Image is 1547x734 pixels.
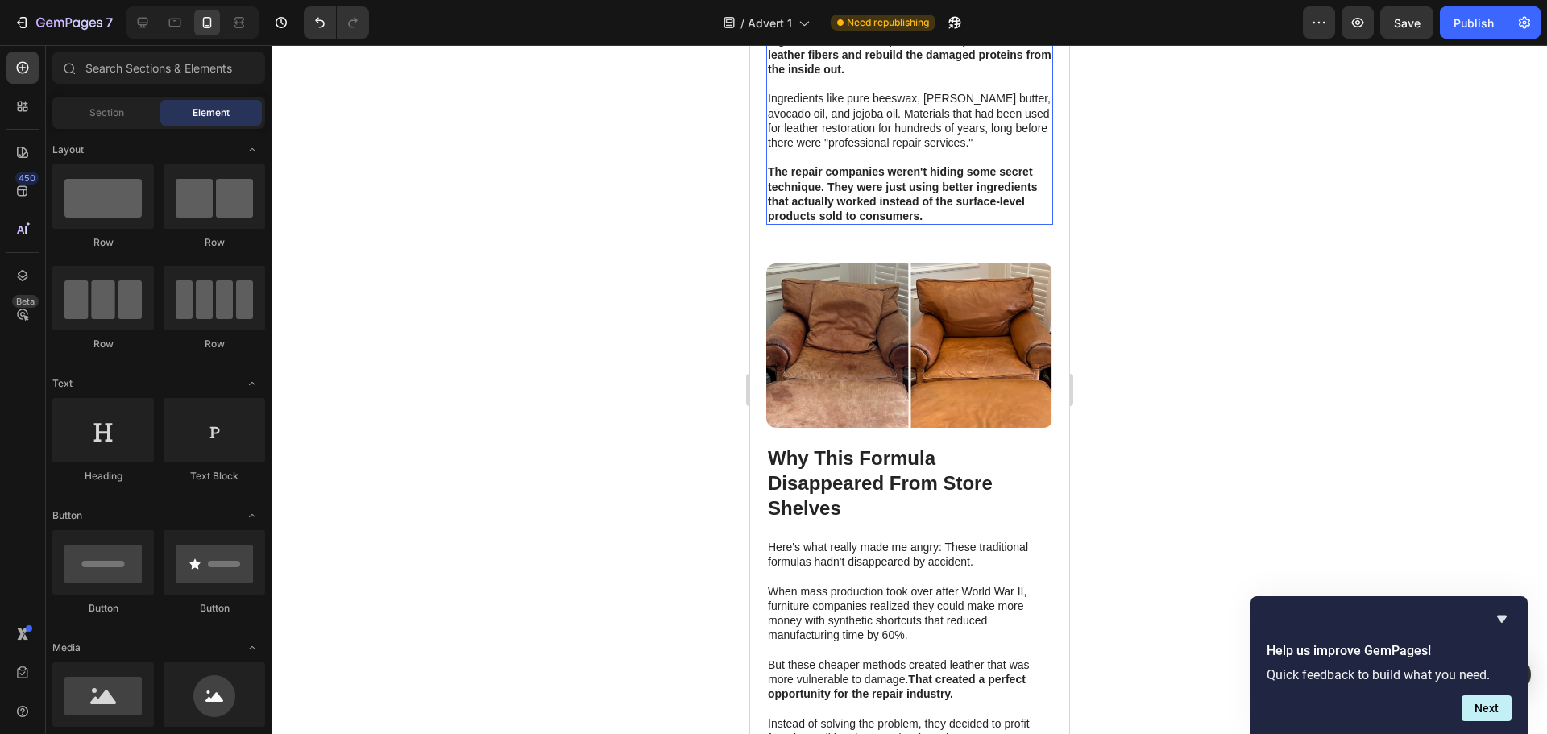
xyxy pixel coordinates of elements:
[164,469,265,483] div: Text Block
[18,46,301,105] p: Ingredients like pure beeswax, [PERSON_NAME] butter, avocado oil, and jojoba oil. Materials that ...
[740,15,744,31] span: /
[52,601,154,616] div: Button
[52,641,81,655] span: Media
[1394,16,1421,30] span: Save
[6,6,120,39] button: 7
[193,106,230,120] span: Element
[52,337,154,351] div: Row
[239,635,265,661] span: Toggle open
[1454,15,1494,31] div: Publish
[750,45,1069,734] iframe: Design area
[52,376,73,391] span: Text
[16,399,303,478] h2: Why This Formula Disappeared From Store Shelves
[164,235,265,250] div: Row
[18,671,301,730] p: Instead of solving the problem, they decided to profit from it. Traditional restoration formulas ...
[1267,609,1512,721] div: Help us improve GemPages!
[52,143,84,157] span: Layout
[15,172,39,185] div: 450
[304,6,369,39] div: Undo/Redo
[164,337,265,351] div: Row
[16,218,303,382] img: gempages_579596498178671125-4062e116-9a2e-4765-be49-6e4af51c650c.png
[18,120,288,177] strong: The repair companies weren't hiding some secret technique. They were just using better ingredient...
[1440,6,1508,39] button: Publish
[1267,641,1512,661] h2: Help us improve GemPages!
[239,503,265,529] span: Toggle open
[1462,695,1512,721] button: Next question
[52,469,154,483] div: Heading
[52,508,82,523] span: Button
[847,15,929,30] span: Need republishing
[12,295,39,308] div: Beta
[52,52,265,84] input: Search Sections & Elements
[748,15,792,31] span: Advert 1
[18,612,301,657] p: But these cheaper methods created leather that was more vulnerable to damage.
[18,495,301,524] p: Here's what really made me angry: These traditional formulas hadn't disappeared by accident.
[1380,6,1433,39] button: Save
[1267,667,1512,682] p: Quick feedback to build what you need.
[18,628,276,655] strong: That created a perfect opportunity for the repair industry.
[239,371,265,396] span: Toggle open
[89,106,124,120] span: Section
[239,137,265,163] span: Toggle open
[52,235,154,250] div: Row
[164,601,265,616] div: Button
[106,13,113,32] p: 7
[18,539,301,598] p: When mass production took over after World War II, furniture companies realized they could make m...
[1492,609,1512,628] button: Hide survey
